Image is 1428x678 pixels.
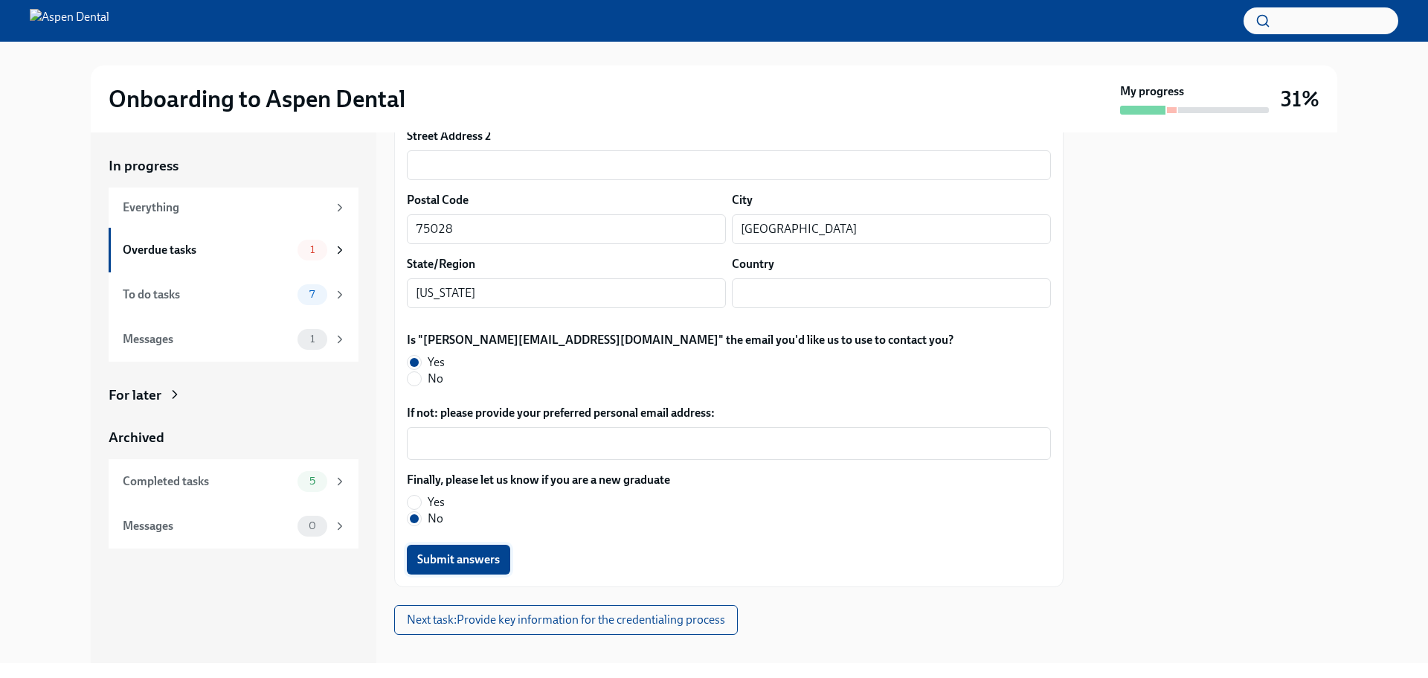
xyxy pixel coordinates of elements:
div: To do tasks [123,287,292,303]
span: Next task : Provide key information for the credentialing process [407,613,725,627]
label: Country [732,256,774,272]
a: Overdue tasks1 [109,228,358,272]
a: Completed tasks5 [109,459,358,504]
span: No [428,511,443,527]
label: Street Address 2 [407,128,491,144]
a: For later [109,386,358,405]
a: In progress [109,156,358,176]
div: Messages [123,518,292,534]
div: Overdue tasks [123,242,292,258]
label: If not: please provide your preferred personal email address: [407,405,1051,421]
span: 0 [300,520,325,531]
div: Everything [123,199,327,216]
h3: 31% [1281,86,1319,112]
span: Yes [428,354,445,371]
span: No [428,371,443,387]
span: Submit answers [417,552,500,567]
div: For later [109,386,161,405]
h2: Onboarding to Aspen Dental [109,84,405,114]
button: Next task:Provide key information for the credentialing process [394,605,738,635]
img: Aspen Dental [30,9,109,33]
label: Postal Code [407,192,469,208]
a: Everything [109,188,358,228]
strong: My progress [1120,83,1184,100]
a: Archived [109,428,358,447]
span: Yes [428,494,445,511]
span: 1 [301,244,324,255]
span: 5 [300,476,324,487]
div: Messages [123,331,292,348]
span: 7 [300,289,324,300]
a: Messages1 [109,317,358,362]
div: Completed tasks [123,473,292,490]
label: Is "[PERSON_NAME][EMAIL_ADDRESS][DOMAIN_NAME]" the email you'd like us to use to contact you? [407,332,953,348]
a: Messages0 [109,504,358,549]
a: To do tasks7 [109,272,358,317]
label: Finally, please let us know if you are a new graduate [407,472,670,488]
label: State/Region [407,256,475,272]
button: Submit answers [407,545,510,575]
label: City [732,192,753,208]
span: 1 [301,333,324,345]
